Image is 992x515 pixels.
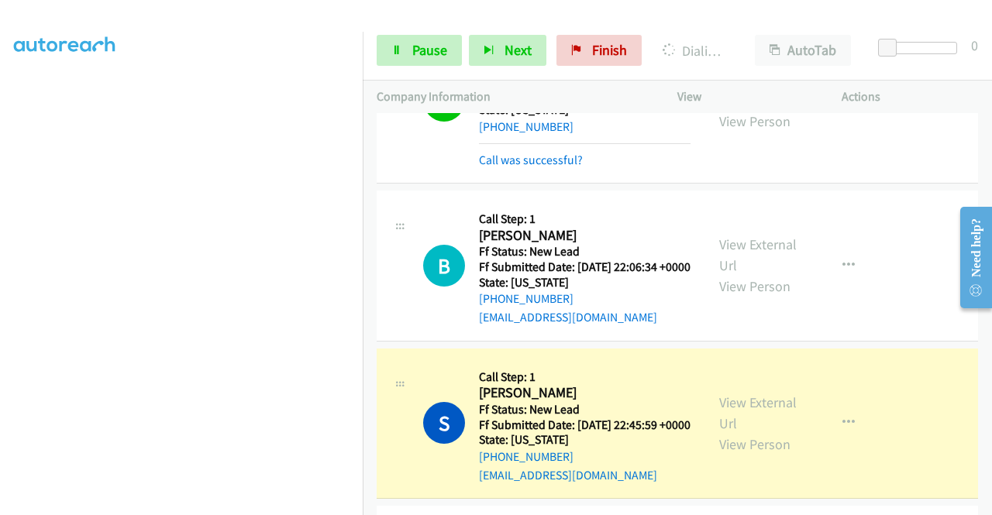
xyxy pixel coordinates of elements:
h2: [PERSON_NAME] [479,384,691,402]
span: Next [505,41,532,59]
p: Company Information [377,88,649,106]
h5: Call Step: 1 [479,369,691,385]
h5: State: [US_STATE] [479,432,691,448]
a: View Person [719,435,790,453]
a: View External Url [719,235,797,274]
h5: Ff Submitted Date: [DATE] 22:45:59 +0000 [479,417,691,433]
h5: State: [US_STATE] [479,275,691,290]
h1: S [423,402,465,444]
button: AutoTab [755,35,851,66]
div: 0 [971,35,978,56]
iframe: Resource Center [948,196,992,319]
h1: B [423,245,465,287]
h5: Call Step: 1 [479,211,691,227]
a: [PHONE_NUMBER] [479,119,573,134]
a: [EMAIL_ADDRESS][DOMAIN_NAME] [479,310,657,324]
p: Dialing [PERSON_NAME] [663,40,727,61]
a: Call was successful? [479,153,583,167]
button: Next [469,35,546,66]
a: View External Url [719,393,797,432]
a: Finish [556,35,642,66]
a: [PHONE_NUMBER] [479,449,573,464]
a: [PHONE_NUMBER] [479,291,573,306]
h2: [PERSON_NAME] [479,227,691,245]
span: Pause [412,41,447,59]
h5: Ff Submitted Date: [DATE] 22:06:34 +0000 [479,259,691,275]
a: View Person [719,112,790,130]
h5: Ff Status: New Lead [479,244,691,259]
a: View Person [719,277,790,295]
span: Finish [592,41,627,59]
p: Actions [842,88,978,106]
p: View [677,88,814,106]
h5: Ff Status: New Lead [479,402,691,417]
a: [EMAIL_ADDRESS][DOMAIN_NAME] [479,468,657,482]
a: Pause [377,35,462,66]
